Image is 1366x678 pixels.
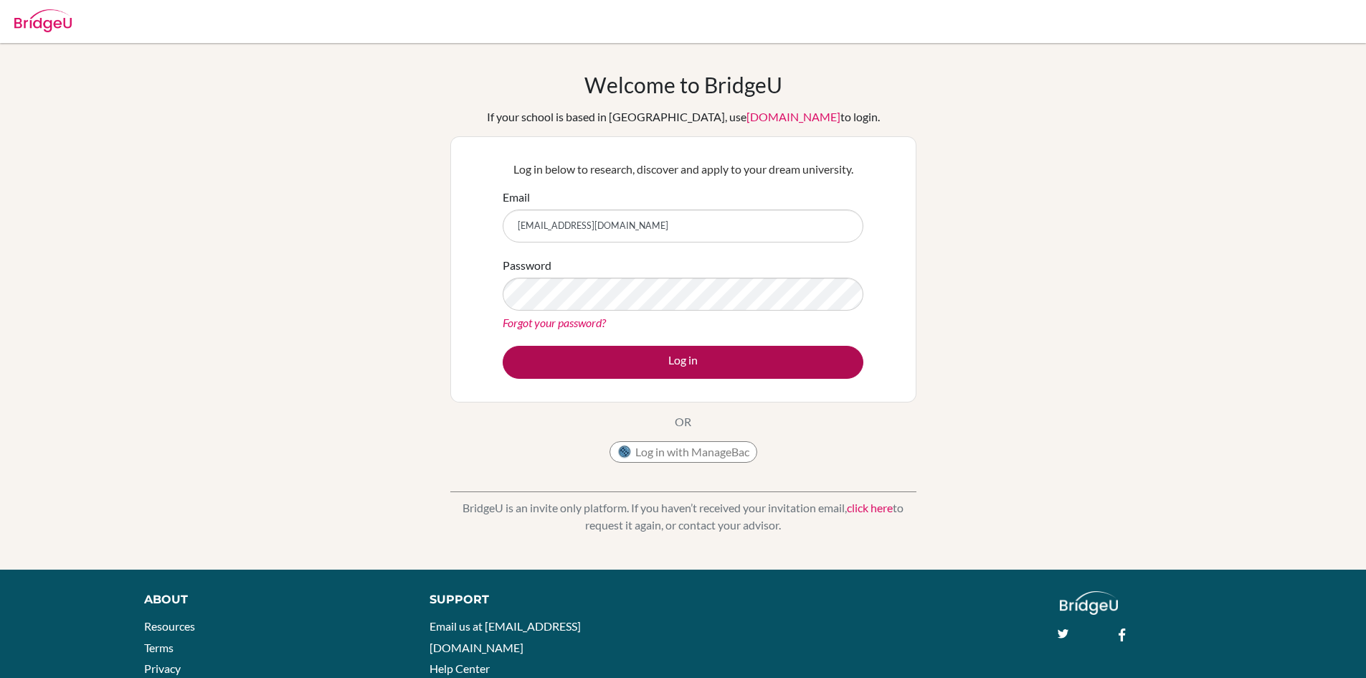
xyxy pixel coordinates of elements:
[430,619,581,654] a: Email us at [EMAIL_ADDRESS][DOMAIN_NAME]
[675,413,691,430] p: OR
[144,641,174,654] a: Terms
[144,619,195,633] a: Resources
[503,189,530,206] label: Email
[503,257,551,274] label: Password
[430,661,490,675] a: Help Center
[503,161,863,178] p: Log in below to research, discover and apply to your dream university.
[847,501,893,514] a: click here
[430,591,666,608] div: Support
[503,316,606,329] a: Forgot your password?
[487,108,880,126] div: If your school is based in [GEOGRAPHIC_DATA], use to login.
[450,499,916,534] p: BridgeU is an invite only platform. If you haven’t received your invitation email, to request it ...
[746,110,840,123] a: [DOMAIN_NAME]
[14,9,72,32] img: Bridge-U
[144,591,397,608] div: About
[503,346,863,379] button: Log in
[144,661,181,675] a: Privacy
[1060,591,1118,615] img: logo_white@2x-f4f0deed5e89b7ecb1c2cc34c3e3d731f90f0f143d5ea2071677605dd97b5244.png
[610,441,757,463] button: Log in with ManageBac
[584,72,782,98] h1: Welcome to BridgeU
